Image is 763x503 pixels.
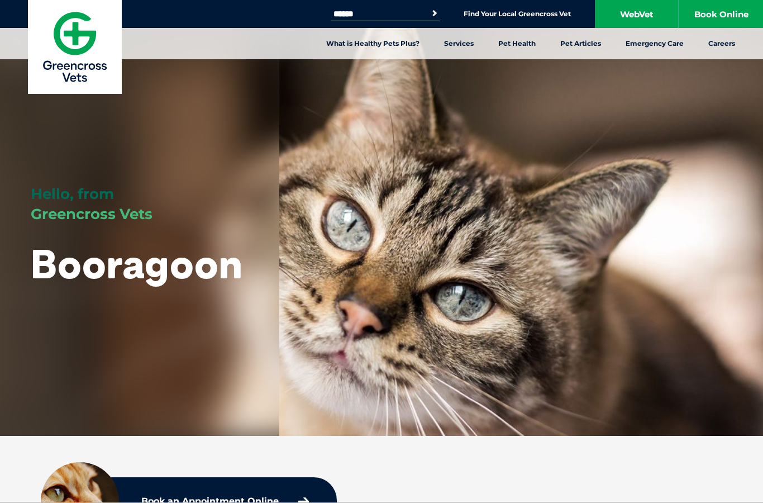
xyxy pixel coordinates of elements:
a: Find Your Local Greencross Vet [464,10,571,18]
a: Emergency Care [613,28,696,59]
button: Search [429,8,440,19]
a: Pet Health [486,28,548,59]
h1: Booragoon [31,241,242,286]
a: Services [432,28,486,59]
a: Careers [696,28,747,59]
span: Hello, from [31,185,114,203]
a: What is Healthy Pets Plus? [314,28,432,59]
span: Greencross Vets [31,205,152,223]
a: Pet Articles [548,28,613,59]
